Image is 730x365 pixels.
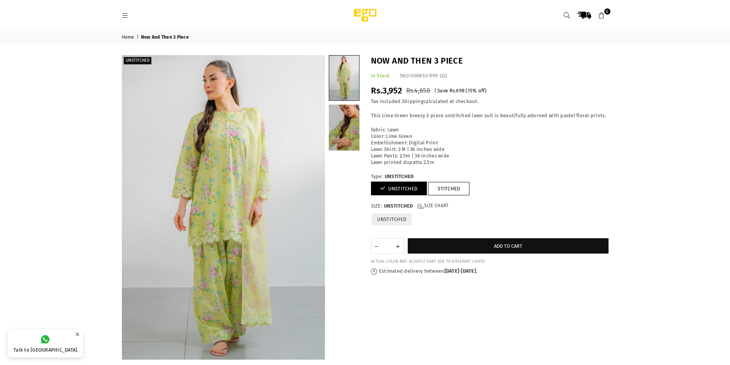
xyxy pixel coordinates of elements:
p: This Lime Green breezy 3-piece unstitched lawn suit is beautifully adorned with pastel floral pri... [371,113,609,119]
button: × [73,328,82,340]
button: Add to cart [408,238,609,254]
span: | [137,34,140,41]
span: Rs.698 [449,88,465,93]
img: Now And Then 3 Piece [122,55,325,360]
span: In Stock [371,73,390,79]
span: Rs.4,650 [406,87,430,95]
p: Estimated delivery between - . [371,268,609,275]
time: [DATE] [445,268,459,274]
label: Type: [371,173,609,180]
a: Menu [118,12,132,18]
span: Now And Then 3 Piece [141,34,190,41]
img: Ego [333,8,398,23]
a: UNSTITCHED [371,182,427,195]
a: Search [560,8,574,22]
span: 0 [604,8,610,15]
span: Rs.3,952 [371,85,402,96]
a: Size Chart [417,203,448,210]
span: UNSTITCHED [384,203,413,210]
a: 0 [595,8,609,22]
p: Fabric: Lawn Color: Lime Green Embellishment: Digital Print Lawn Shirt: 3 M | 36 inches wide Lawn... [371,127,609,165]
label: Unstitched [124,57,151,64]
div: SKU: [400,73,448,79]
span: U00653-999-LG2 [410,73,448,79]
span: | [434,88,436,93]
span: Add to cart [494,243,522,249]
a: STITCHED [428,182,469,195]
span: Save [437,88,448,93]
span: UNSTITCHED [385,173,414,180]
span: 15 [468,88,473,93]
div: Tax included. calculated at checkout. [371,98,609,105]
h1: Now And Then 3 Piece [371,55,609,67]
label: Size: [371,203,609,210]
label: UNSTITCHED [371,213,413,226]
div: ACTUAL COLOR MAY SLIGHTLY VARY DUE TO DIFFERENT LIGHTS [371,259,609,264]
a: Shipping [402,98,423,105]
quantity-input: Quantity [371,238,404,254]
span: ( % off) [466,88,486,93]
nav: breadcrumbs [116,31,614,44]
time: [DATE] [461,268,476,274]
a: Talk to [GEOGRAPHIC_DATA] [8,329,83,357]
a: Home [122,34,136,41]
